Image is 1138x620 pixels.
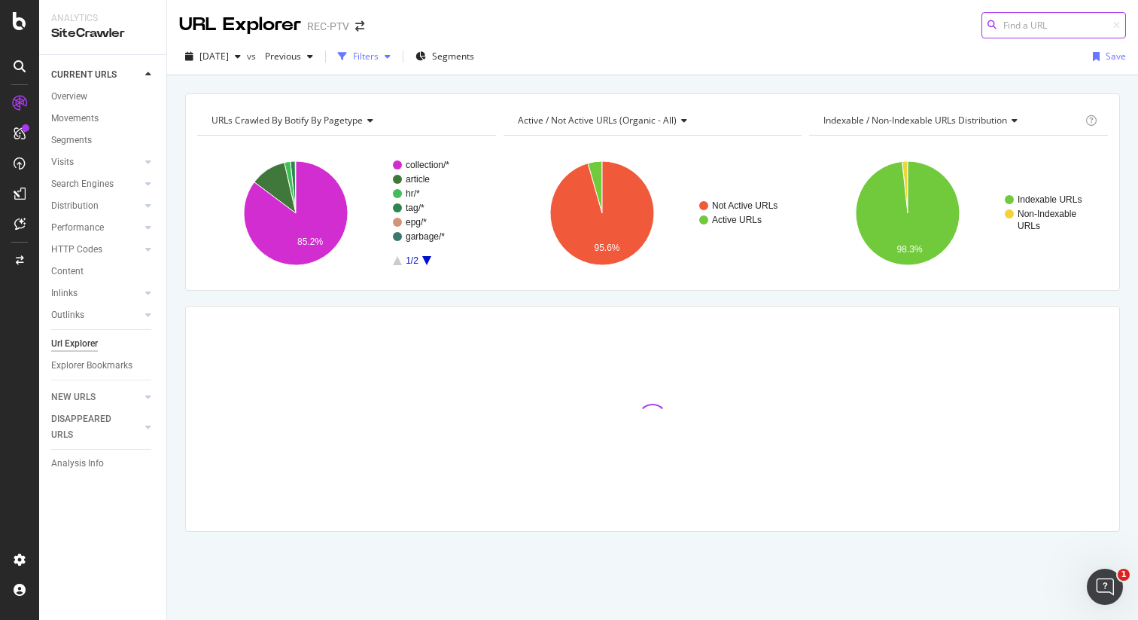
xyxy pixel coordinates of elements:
button: Filters [332,44,397,69]
button: [DATE] [179,44,247,69]
h4: URLs Crawled By Botify By pagetype [208,108,482,133]
input: Find a URL [981,12,1126,38]
div: arrow-right-arrow-left [355,21,364,32]
text: 98.3% [897,244,923,255]
div: URL Explorer [179,12,301,38]
text: garbage/* [406,231,445,242]
span: 2025 Aug. 7th [199,50,229,63]
span: 1 [1118,569,1130,581]
div: Search Engines [51,176,114,192]
div: Segments [51,133,92,148]
a: Distribution [51,198,141,214]
text: Not Active URLs [712,200,777,211]
a: Performance [51,220,141,236]
div: Analytics [51,12,154,25]
div: Overview [51,89,87,105]
text: epg/* [406,217,427,228]
h4: Indexable / Non-Indexable URLs Distribution [820,108,1082,133]
span: Segments [432,50,474,63]
span: Previous [259,50,301,63]
span: Indexable / Non-Indexable URLs distribution [823,114,1007,127]
div: Explorer Bookmarks [51,358,132,374]
div: Performance [51,220,104,236]
text: Active URLs [712,215,762,225]
text: 85.2% [297,237,323,247]
button: Previous [259,44,319,69]
span: Active / Not Active URLs (organic - all) [518,114,677,127]
text: 1/2 [406,255,418,266]
div: Distribution [51,198,99,214]
a: Movements [51,111,156,127]
a: Content [51,264,156,279]
div: SiteCrawler [51,25,154,42]
h4: Active / Not Active URLs [515,108,789,133]
div: NEW URLS [51,389,96,405]
div: Outlinks [51,307,84,323]
a: CURRENT URLS [51,67,141,83]
a: NEW URLS [51,389,141,405]
svg: A chart. [504,148,802,279]
button: Segments [409,44,480,69]
div: Inlinks [51,286,78,301]
text: Indexable URLs [1018,194,1082,205]
div: Content [51,264,84,279]
div: Filters [353,50,379,63]
a: Overview [51,89,156,105]
a: Url Explorer [51,336,156,352]
span: vs [247,50,259,63]
a: Segments [51,133,156,148]
div: Analysis Info [51,456,104,472]
a: Visits [51,154,141,170]
text: tag/* [406,203,424,213]
div: Url Explorer [51,336,98,352]
a: HTTP Codes [51,242,141,258]
a: Inlinks [51,286,141,301]
text: Non-Indexable [1018,209,1076,219]
a: Analysis Info [51,456,156,472]
div: DISAPPEARED URLS [51,411,127,443]
button: Save [1087,44,1126,69]
text: 95.6% [594,243,619,253]
div: HTTP Codes [51,242,102,258]
div: Visits [51,154,74,170]
a: DISAPPEARED URLS [51,411,141,443]
svg: A chart. [809,148,1108,279]
div: CURRENT URLS [51,67,117,83]
div: REC-PTV [307,19,349,34]
a: Explorer Bookmarks [51,358,156,374]
text: article [406,174,430,185]
a: Outlinks [51,307,141,323]
div: Save [1106,50,1126,63]
iframe: Intercom live chat [1087,569,1123,605]
svg: A chart. [197,148,496,279]
text: collection/* [406,160,449,170]
span: URLs Crawled By Botify By pagetype [211,114,363,127]
text: URLs [1018,221,1040,231]
a: Search Engines [51,176,141,192]
div: Movements [51,111,99,127]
